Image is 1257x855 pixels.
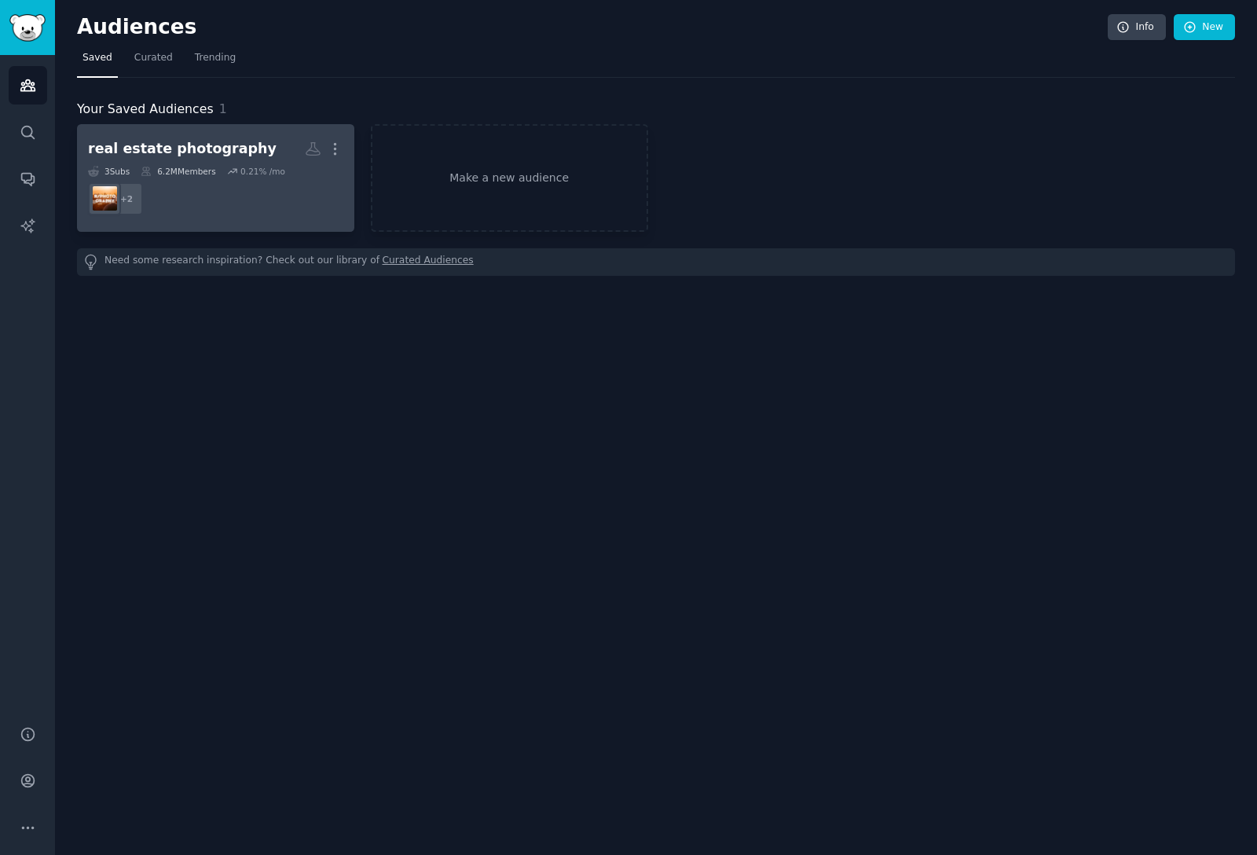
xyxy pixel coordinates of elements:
[195,51,236,65] span: Trending
[371,124,648,232] a: Make a new audience
[9,14,46,42] img: GummySearch logo
[383,254,474,270] a: Curated Audiences
[82,51,112,65] span: Saved
[88,166,130,177] div: 3 Sub s
[77,248,1235,276] div: Need some research inspiration? Check out our library of
[189,46,241,78] a: Trending
[240,166,285,177] div: 0.21 % /mo
[110,182,143,215] div: + 2
[219,101,227,116] span: 1
[134,51,173,65] span: Curated
[88,139,277,159] div: real estate photography
[77,46,118,78] a: Saved
[141,166,215,177] div: 6.2M Members
[129,46,178,78] a: Curated
[77,124,354,232] a: real estate photography3Subs6.2MMembers0.21% /mo+2photography
[77,100,214,119] span: Your Saved Audiences
[1108,14,1166,41] a: Info
[93,186,117,211] img: photography
[77,15,1108,40] h2: Audiences
[1174,14,1235,41] a: New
